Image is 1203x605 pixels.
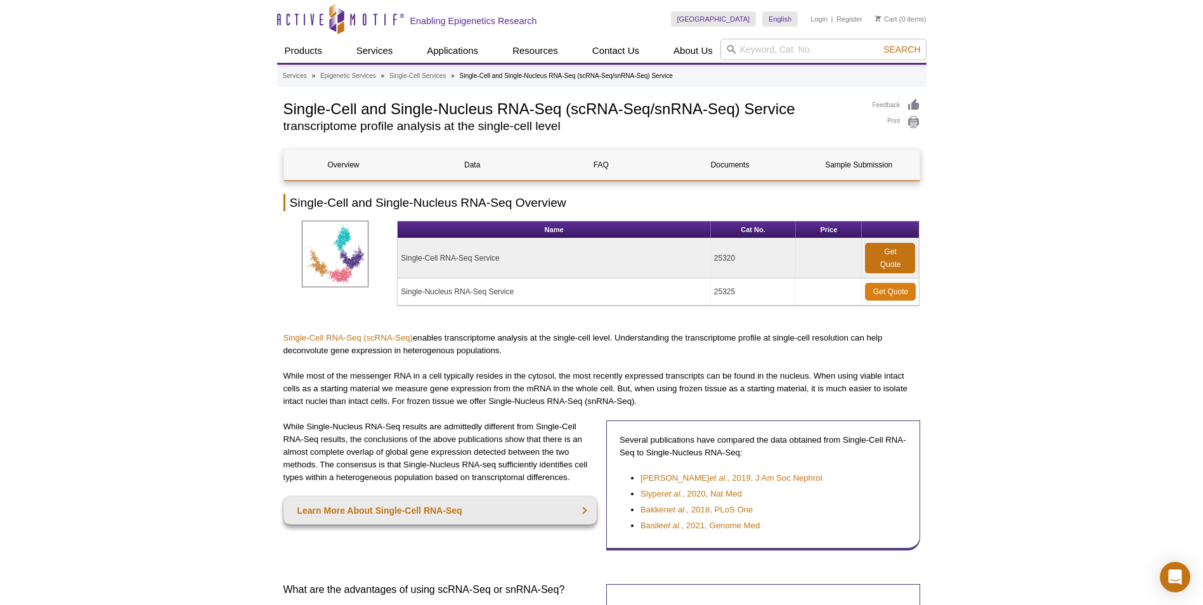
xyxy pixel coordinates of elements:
h2: transcriptome profile analysis at the single-cell level [283,120,860,132]
h1: Single-Cell and Single-Nucleus RNA-Seq (scRNA-Seq/snRNA-Seq) Service [283,98,860,117]
li: » [381,72,385,79]
em: et al. [664,489,682,498]
p: While Single-Nucleus RNA-Seq results are admittedly different from Single-Cell RNA-Seq results, t... [283,420,597,484]
a: Resources [505,39,566,63]
a: Single-Cell RNA-Seq (scRNA-Seq) [283,333,413,342]
a: Products [277,39,330,63]
li: » [312,72,316,79]
li: Single-Cell and Single-Nucleus RNA-Seq (scRNA-Seq/snRNA-Seq) Service [460,72,673,79]
h2: Single-Cell and Single-Nucleus RNA-Seq Overview [283,194,920,211]
li: | [831,11,833,27]
a: Print [873,115,920,129]
a: Data [413,150,532,180]
a: English [762,11,798,27]
a: Cart [875,15,897,23]
td: 25325 [711,278,796,306]
em: et al. [709,473,727,483]
a: Contact Us [585,39,647,63]
td: 25320 [711,238,796,278]
em: et al. [668,505,687,514]
a: About Us [666,39,720,63]
a: Sample Submission [799,150,918,180]
a: Services [349,39,401,63]
a: Feedback [873,98,920,112]
a: Get Quote [865,243,915,273]
a: Epigenetic Services [320,70,376,82]
td: Single-Cell RNA-Seq Service [398,238,711,278]
img: scRNA-Seq Service [302,221,368,287]
a: Overview [284,150,403,180]
h3: What are the advantages of using scRNA-Seq or snRNA-Seq? [283,582,597,597]
a: Basileet al., 2021, Genome Med [641,519,760,532]
li: » [451,72,455,79]
td: Single-Nucleus RNA-Seq Service [398,278,711,306]
a: Get Quote [865,283,916,301]
img: Your Cart [875,15,881,22]
p: enables transcriptome analysis at the single-cell level. Understanding the transcriptome profile ... [283,332,920,357]
a: Documents [670,150,790,180]
a: Services [283,70,307,82]
p: Several publications have compared the data obtained from Single-Cell RNA-Seq to Single-Nucleus R... [620,434,907,459]
a: [GEOGRAPHIC_DATA] [671,11,757,27]
em: et al. [663,521,682,530]
a: Bakkenet al., 2018, PLoS One [641,504,753,516]
a: Login [810,15,828,23]
li: (0 items) [875,11,927,27]
th: Price [796,221,862,238]
a: Applications [419,39,486,63]
p: While most of the messenger RNA in a cell typically resides in the cytosol, the most recently exp... [283,370,920,408]
span: Search [883,44,920,55]
a: Register [836,15,862,23]
input: Keyword, Cat. No. [720,39,927,60]
a: [PERSON_NAME]et al., 2019, J Am Soc Nephrol [641,472,823,485]
button: Search [880,44,924,55]
a: Slyperet al., 2020, Nat Med [641,488,742,500]
a: FAQ [542,150,661,180]
h2: Enabling Epigenetics Research [410,15,537,27]
th: Name [398,221,711,238]
a: Single-Cell Services [389,70,446,82]
th: Cat No. [711,221,796,238]
div: Open Intercom Messenger [1160,562,1190,592]
a: Learn More About Single-Cell RNA-Seq [283,497,597,524]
